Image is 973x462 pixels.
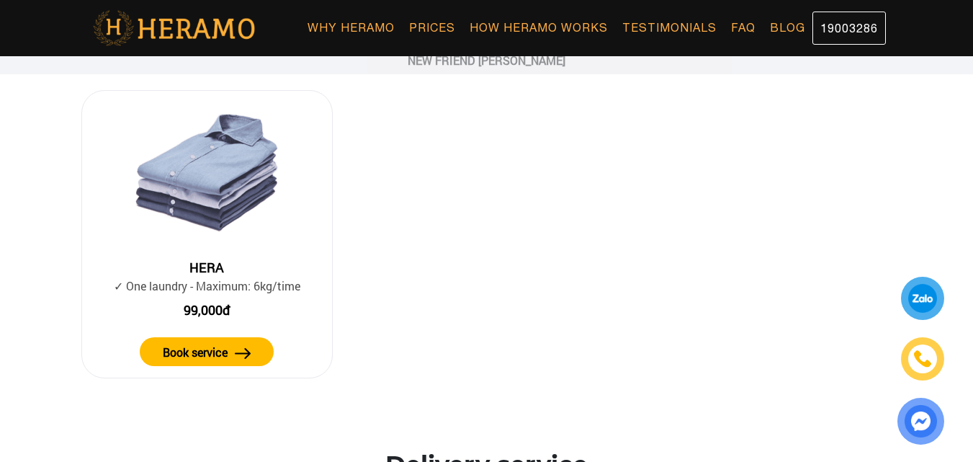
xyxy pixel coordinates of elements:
a: phone-icon [903,339,942,378]
a: How Heramo Works [462,12,615,43]
img: phone-icon [915,351,931,367]
button: Book service [140,337,274,366]
a: 19003286 [812,12,886,45]
a: HERAHERA✓ One laundry - Maximum: 6kg/time99,000đBook servicearrow [81,90,333,378]
a: Testimonials [615,12,724,43]
a: Why Heramo [300,12,402,43]
div: 99,000đ [94,301,321,320]
div: HERA [94,258,321,277]
img: arrow [235,348,251,359]
a: Book servicearrow [94,337,321,366]
img: logo-with-text.png [88,9,260,47]
a: Blog [763,12,812,43]
div: ✓ One laundry - Maximum: 6kg/time [97,277,318,295]
img: HERA [135,102,279,246]
label: Book service [163,344,228,361]
a: Prices [402,12,462,43]
a: FAQ [724,12,763,43]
